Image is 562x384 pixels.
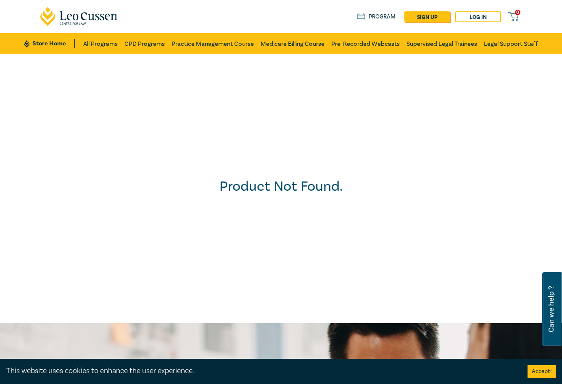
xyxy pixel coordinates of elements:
a: Practice Management Course [172,33,254,54]
a: Log in [455,11,501,22]
span: 0 [515,10,520,15]
a: Medicare Billing Course [261,33,325,54]
a: sign up [404,11,450,22]
a: Supervised Legal Trainees [406,33,477,54]
a: Program [357,12,396,21]
h2: Product Not Found. [219,178,343,195]
a: Store Home [24,39,75,48]
a: CPD Programs [124,33,165,54]
a: Legal Support Staff [484,33,538,54]
a: Pre-Recorded Webcasts [331,33,400,54]
span: Can we help ? [547,277,555,341]
button: Accept cookies [528,365,556,378]
a: All Programs [83,33,118,54]
div: This website uses cookies to enhance the user experience. [6,366,515,376]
